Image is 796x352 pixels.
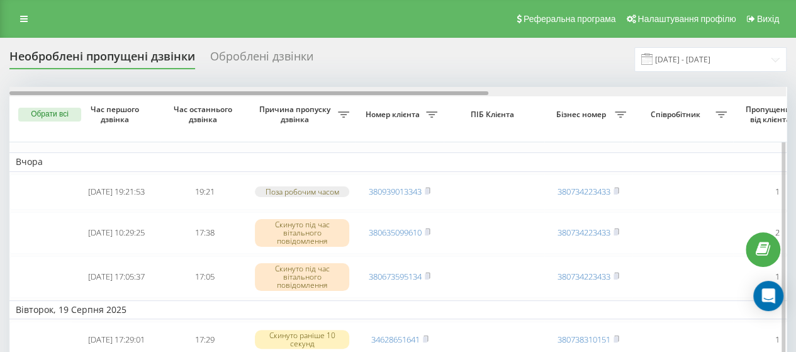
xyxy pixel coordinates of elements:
div: Необроблені пропущені дзвінки [9,50,195,69]
td: 17:38 [160,212,249,254]
div: Скинуто під час вітального повідомлення [255,263,349,291]
span: Бізнес номер [551,110,615,120]
a: 380738310151 [558,334,610,345]
a: 380734223433 [558,227,610,238]
td: [DATE] 10:29:25 [72,212,160,254]
a: 380673595134 [369,271,422,282]
div: Оброблені дзвінки [210,50,313,69]
span: Вихід [757,14,779,24]
span: Номер клієнта [362,110,426,120]
span: ПІБ Клієнта [454,110,534,120]
span: Реферальна програма [524,14,616,24]
td: 19:21 [160,174,249,210]
a: 380635099610 [369,227,422,238]
span: Налаштування профілю [637,14,736,24]
div: Скинуто раніше 10 секунд [255,330,349,349]
a: 34628651641 [371,334,420,345]
span: Час останнього дзвінка [171,105,238,124]
div: Open Intercom Messenger [753,281,783,311]
a: 380734223433 [558,271,610,282]
a: 380939013343 [369,186,422,197]
td: [DATE] 19:21:53 [72,174,160,210]
td: [DATE] 17:05:37 [72,256,160,298]
td: 17:05 [160,256,249,298]
div: Скинуто під час вітального повідомлення [255,219,349,247]
div: Поза робочим часом [255,186,349,197]
a: 380734223433 [558,186,610,197]
span: Час першого дзвінка [82,105,150,124]
span: Причина пропуску дзвінка [255,105,338,124]
span: Співробітник [639,110,715,120]
button: Обрати всі [18,108,81,122]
